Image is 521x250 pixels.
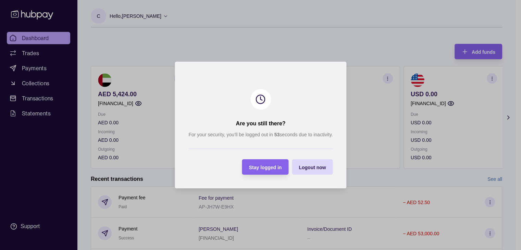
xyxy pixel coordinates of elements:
[274,132,280,137] strong: 53
[236,120,285,127] h2: Are you still there?
[299,165,326,170] span: Logout now
[242,159,288,175] button: Stay logged in
[292,159,333,175] button: Logout now
[249,165,282,170] span: Stay logged in
[188,131,333,138] p: For your security, you’ll be logged out in seconds due to inactivity.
